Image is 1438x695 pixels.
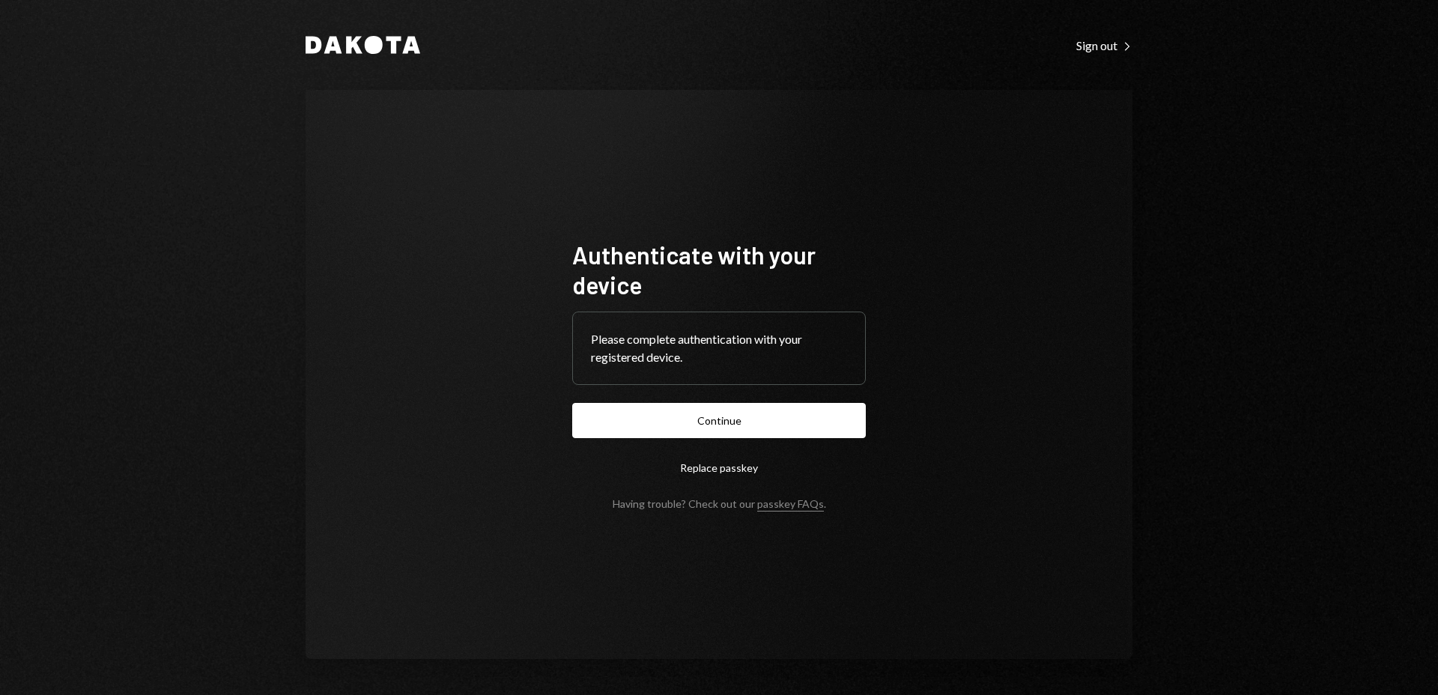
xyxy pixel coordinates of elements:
[591,330,847,366] div: Please complete authentication with your registered device.
[1076,37,1132,53] a: Sign out
[613,497,826,510] div: Having trouble? Check out our .
[572,403,866,438] button: Continue
[757,497,824,512] a: passkey FAQs
[1076,38,1132,53] div: Sign out
[572,450,866,485] button: Replace passkey
[572,240,866,300] h1: Authenticate with your device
